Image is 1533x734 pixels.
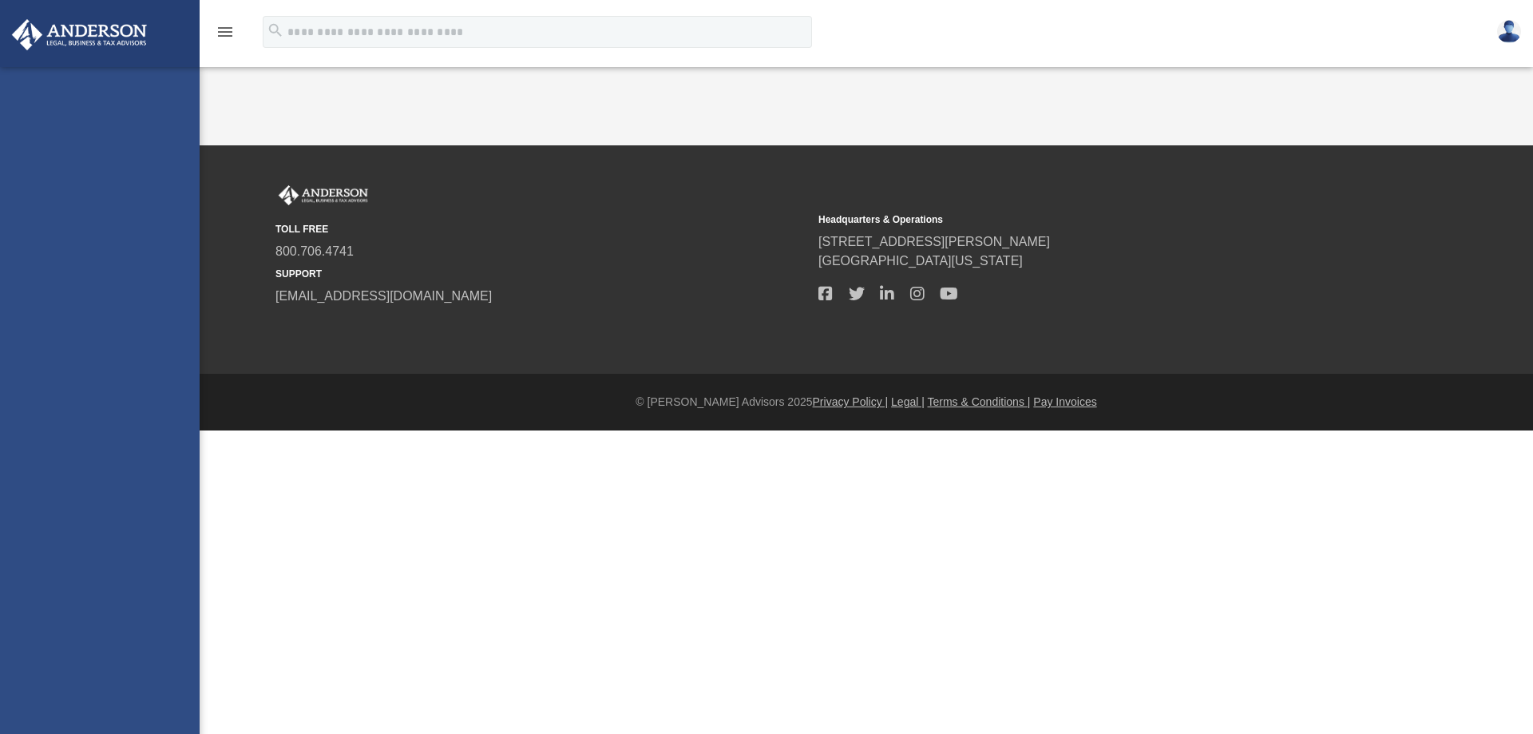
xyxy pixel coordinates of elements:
a: [GEOGRAPHIC_DATA][US_STATE] [818,254,1023,268]
a: Pay Invoices [1033,395,1096,408]
small: Headquarters & Operations [818,212,1350,227]
small: SUPPORT [275,267,807,281]
a: [EMAIL_ADDRESS][DOMAIN_NAME] [275,289,492,303]
i: menu [216,22,235,42]
a: [STREET_ADDRESS][PERSON_NAME] [818,235,1050,248]
a: 800.706.4741 [275,244,354,258]
img: Anderson Advisors Platinum Portal [275,185,371,206]
small: TOLL FREE [275,222,807,236]
i: search [267,22,284,39]
a: Terms & Conditions | [928,395,1031,408]
a: Legal | [891,395,925,408]
img: User Pic [1497,20,1521,43]
a: Privacy Policy | [813,395,889,408]
a: menu [216,30,235,42]
div: © [PERSON_NAME] Advisors 2025 [200,394,1533,411]
img: Anderson Advisors Platinum Portal [7,19,152,50]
